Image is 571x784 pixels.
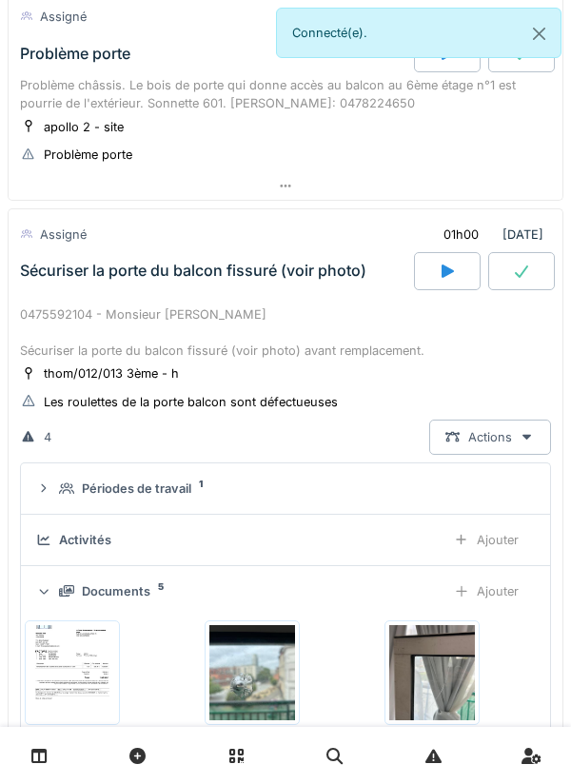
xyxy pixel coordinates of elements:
div: 0475592104 - Monsieur [PERSON_NAME] Sécuriser la porte du balcon fissuré (voir photo) avant rempl... [20,305,551,361]
div: Activités [59,531,111,549]
div: [DATE] [427,217,551,252]
div: Connecté(e). [276,8,561,58]
div: IMG-20250820-WA0017.jpg [384,725,480,743]
div: Documents [82,582,150,600]
div: Périodes de travail [82,480,191,498]
div: 4 [44,428,51,446]
div: IMG-20250820-WA0018.jpg [205,725,300,743]
div: Problème porte [20,45,130,63]
div: apollo 2 - site [44,118,124,136]
div: Problème porte [44,146,132,164]
summary: Périodes de travail1 [29,471,542,506]
div: 2025_086.pdf [25,725,120,743]
div: 01h00 [443,225,479,244]
img: dx8y8z7o7ef7y7bqffa8b6kdjr2d [30,625,115,720]
summary: Documents5Ajouter [29,574,542,609]
div: Problème châssis. Le bois de porte qui donne accès au balcon au 6ème étage n°1 est pourrie de l'e... [20,76,551,112]
img: 4qbddgmdwzle61newgybdhgzn0ue [389,625,475,720]
div: Les roulettes de la porte balcon sont défectueuses [44,393,338,411]
div: Sécuriser la porte du balcon fissuré (voir photo) [20,262,366,280]
div: Ajouter [438,522,535,558]
img: j19q3rreh2p3s2kwh12dd0zq6heh [209,625,295,720]
summary: ActivitésAjouter [29,522,542,558]
div: Assigné [40,8,87,26]
div: Assigné [40,225,87,244]
button: Close [518,9,561,59]
div: Ajouter [438,574,535,609]
div: Actions [429,420,551,455]
div: thom/012/013 3ème - h [44,364,179,382]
